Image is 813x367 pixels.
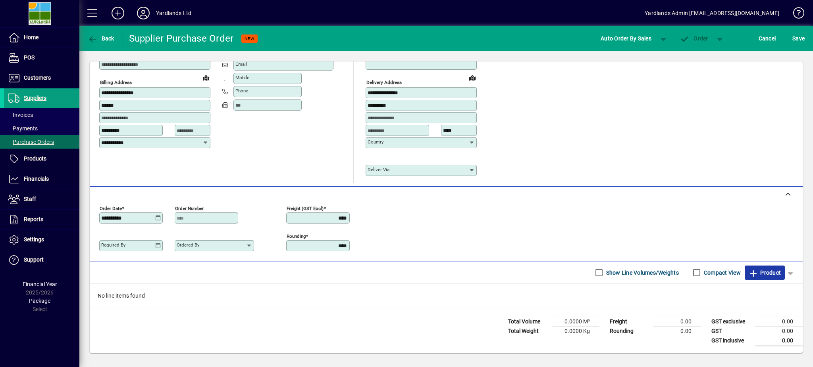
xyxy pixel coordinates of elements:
[24,75,51,81] span: Customers
[24,95,46,101] span: Suppliers
[24,155,46,162] span: Products
[755,336,803,346] td: 0.00
[23,281,57,287] span: Financial Year
[606,317,653,326] td: Freight
[755,326,803,336] td: 0.00
[287,205,324,211] mat-label: Freight (GST excl)
[24,176,49,182] span: Financials
[466,71,479,84] a: View on map
[245,36,254,41] span: NEW
[100,205,122,211] mat-label: Order date
[287,233,306,239] mat-label: Rounding
[24,256,44,263] span: Support
[606,326,653,336] td: Rounding
[90,284,803,308] div: No line items found
[749,266,781,279] span: Product
[4,210,79,229] a: Reports
[156,7,191,19] div: Yardlands Ltd
[4,149,79,169] a: Products
[368,139,383,145] mat-label: Country
[676,31,712,46] button: Order
[653,317,701,326] td: 0.00
[707,317,755,326] td: GST exclusive
[552,326,599,336] td: 0.0000 Kg
[787,2,803,27] a: Knowledge Base
[235,88,248,94] mat-label: Phone
[653,326,701,336] td: 0.00
[504,326,552,336] td: Total Weight
[368,167,389,172] mat-label: Deliver via
[552,317,599,326] td: 0.0000 M³
[175,205,204,211] mat-label: Order number
[702,269,741,277] label: Compact View
[129,32,234,45] div: Supplier Purchase Order
[680,35,708,42] span: Order
[601,32,651,45] span: Auto Order By Sales
[79,31,123,46] app-page-header-button: Back
[4,28,79,48] a: Home
[4,122,79,135] a: Payments
[8,125,38,132] span: Payments
[707,336,755,346] td: GST inclusive
[235,75,249,80] mat-label: Mobile
[790,31,807,46] button: Save
[745,266,785,280] button: Product
[101,242,125,248] mat-label: Required by
[4,189,79,209] a: Staff
[86,31,116,46] button: Back
[757,31,778,46] button: Cancel
[24,196,36,202] span: Staff
[29,298,50,304] span: Package
[4,169,79,189] a: Financials
[8,139,54,145] span: Purchase Orders
[131,6,156,20] button: Profile
[24,54,35,61] span: POS
[4,108,79,122] a: Invoices
[4,68,79,88] a: Customers
[645,7,779,19] div: Yardlands Admin [EMAIL_ADDRESS][DOMAIN_NAME]
[24,34,39,40] span: Home
[4,135,79,149] a: Purchase Orders
[4,48,79,68] a: POS
[504,317,552,326] td: Total Volume
[24,216,43,222] span: Reports
[4,250,79,270] a: Support
[597,31,655,46] button: Auto Order By Sales
[4,230,79,250] a: Settings
[605,269,679,277] label: Show Line Volumes/Weights
[792,32,805,45] span: ave
[235,61,247,67] mat-label: Email
[707,326,755,336] td: GST
[759,32,776,45] span: Cancel
[200,71,212,84] a: View on map
[792,35,796,42] span: S
[177,242,199,248] mat-label: Ordered by
[24,236,44,243] span: Settings
[88,35,114,42] span: Back
[105,6,131,20] button: Add
[8,112,33,118] span: Invoices
[755,317,803,326] td: 0.00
